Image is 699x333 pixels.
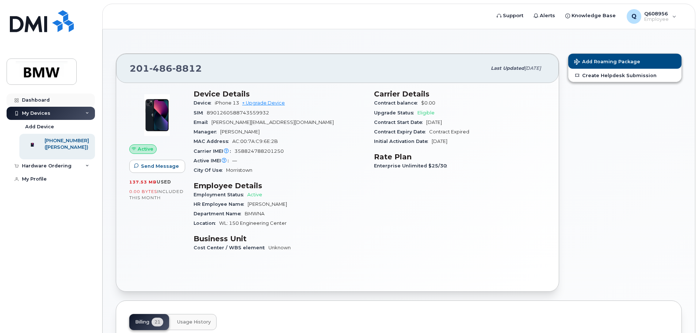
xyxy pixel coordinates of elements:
a: Create Helpdesk Submission [568,69,681,82]
span: Location [194,220,219,226]
span: Contract Expiry Date [374,129,429,135]
span: Contract Start Date [374,120,426,125]
span: Enterprise Unlimited $25/30 [374,163,451,169]
span: [DATE] [426,120,442,125]
iframe: Messenger Launcher [667,301,694,328]
span: Contract balance [374,100,421,106]
span: Last updated [491,65,524,71]
span: BMWNA [245,211,264,216]
img: image20231002-3703462-1ig824h.jpeg [135,93,179,137]
span: Unknown [268,245,291,250]
span: 486 [149,63,172,74]
span: [PERSON_NAME] [220,129,260,135]
span: [PERSON_NAME][EMAIL_ADDRESS][DOMAIN_NAME] [211,120,334,125]
span: MAC Address [194,139,232,144]
span: 8812 [172,63,202,74]
span: Employment Status [194,192,247,197]
span: AC:00:7A:C9:6E:2B [232,139,278,144]
span: 137.53 MB [129,179,157,185]
span: Device [194,100,215,106]
span: Contract Expired [429,129,469,135]
span: used [157,179,171,185]
span: [PERSON_NAME] [248,201,287,207]
button: Send Message [129,160,185,173]
span: Active [138,145,153,152]
span: Carrier IMEI [194,148,234,154]
h3: Business Unit [194,234,365,243]
span: SIM [194,110,207,116]
span: Active IMEI [194,158,232,163]
a: + Upgrade Device [242,100,285,106]
span: Send Message [141,163,179,170]
span: Manager [194,129,220,135]
span: [DATE] [432,139,447,144]
h3: Employee Details [194,181,365,190]
h3: Rate Plan [374,152,546,161]
span: Eligible [417,110,435,116]
span: 0.00 Bytes [129,189,157,194]
span: [DATE] [524,65,541,71]
span: Initial Activation Date [374,139,432,144]
span: Usage History [177,319,211,325]
h3: Device Details [194,90,365,98]
span: $0.00 [421,100,435,106]
span: HR Employee Name [194,201,248,207]
h3: Carrier Details [374,90,546,98]
span: Email [194,120,211,125]
span: Active [247,192,262,197]
span: Department Name [194,211,245,216]
span: Morristown [226,167,252,173]
button: Add Roaming Package [568,54,681,69]
span: Cost Center / WBS element [194,245,268,250]
span: — [232,158,237,163]
span: WL: 150 Engineering Center [219,220,287,226]
span: 8901260588743559932 [207,110,269,116]
span: Add Roaming Package [574,59,640,66]
span: iPhone 13 [215,100,239,106]
span: City Of Use [194,167,226,173]
span: 201 [130,63,202,74]
span: Upgrade Status [374,110,417,116]
span: 358824788201250 [234,148,284,154]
